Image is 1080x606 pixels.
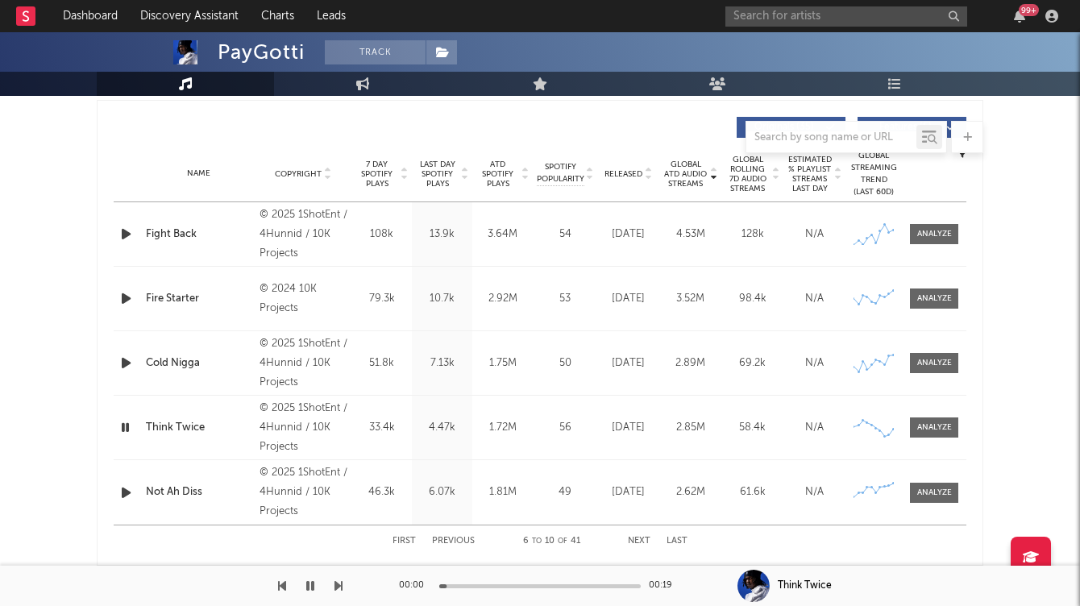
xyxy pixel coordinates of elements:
[537,161,584,185] span: Spotify Popularity
[355,291,408,307] div: 79.3k
[260,399,347,457] div: © 2025 1ShotEnt / 4Hunnid / 10K Projects
[746,131,916,144] input: Search by song name or URL
[416,226,468,243] div: 13.9k
[476,291,529,307] div: 2.92M
[416,291,468,307] div: 10.7k
[725,291,779,307] div: 98.4k
[601,291,655,307] div: [DATE]
[778,579,832,593] div: Think Twice
[787,226,841,243] div: N/A
[667,537,687,546] button: Last
[355,420,408,436] div: 33.4k
[858,117,966,138] button: Features(6)
[146,168,251,180] div: Name
[601,420,655,436] div: [DATE]
[146,355,251,371] a: Cold Nigga
[787,155,832,193] span: Estimated % Playlist Streams Last Day
[725,6,967,27] input: Search for artists
[663,484,717,500] div: 2.62M
[725,155,770,193] span: Global Rolling 7D Audio Streams
[476,420,529,436] div: 1.72M
[663,160,708,189] span: Global ATD Audio Streams
[849,150,898,198] div: Global Streaming Trend (Last 60D)
[601,226,655,243] div: [DATE]
[663,226,717,243] div: 4.53M
[260,205,347,264] div: © 2025 1ShotEnt / 4Hunnid / 10K Projects
[275,169,322,179] span: Copyright
[476,160,519,189] span: ATD Spotify Plays
[532,538,542,545] span: to
[393,537,416,546] button: First
[218,40,305,64] div: PayGotti
[146,291,251,307] a: Fire Starter
[355,160,398,189] span: 7 Day Spotify Plays
[476,226,529,243] div: 3.64M
[476,484,529,500] div: 1.81M
[725,355,779,371] div: 69.2k
[355,484,408,500] div: 46.3k
[787,420,841,436] div: N/A
[649,576,681,596] div: 00:19
[558,538,567,545] span: of
[725,226,779,243] div: 128k
[787,355,841,371] div: N/A
[355,226,408,243] div: 108k
[663,355,717,371] div: 2.89M
[737,117,845,138] button: Originals(35)
[260,334,347,392] div: © 2025 1ShotEnt / 4Hunnid / 10K Projects
[663,420,717,436] div: 2.85M
[725,484,779,500] div: 61.6k
[416,484,468,500] div: 6.07k
[146,484,251,500] a: Not Ah Diss
[537,355,593,371] div: 50
[1019,4,1039,16] div: 99 +
[260,463,347,521] div: © 2025 1ShotEnt / 4Hunnid / 10K Projects
[604,169,642,179] span: Released
[355,355,408,371] div: 51.8k
[601,484,655,500] div: [DATE]
[325,40,426,64] button: Track
[628,537,650,546] button: Next
[537,484,593,500] div: 49
[432,537,475,546] button: Previous
[663,291,717,307] div: 3.52M
[537,420,593,436] div: 56
[537,291,593,307] div: 53
[1014,10,1025,23] button: 99+
[260,280,347,318] div: © 2024 10K Projects
[399,576,431,596] div: 00:00
[416,355,468,371] div: 7.13k
[725,420,779,436] div: 58.4k
[507,532,596,551] div: 6 10 41
[416,160,459,189] span: Last Day Spotify Plays
[146,226,251,243] a: Fight Back
[787,291,841,307] div: N/A
[146,420,251,436] a: Think Twice
[476,355,529,371] div: 1.75M
[601,355,655,371] div: [DATE]
[787,484,841,500] div: N/A
[537,226,593,243] div: 54
[416,420,468,436] div: 4.47k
